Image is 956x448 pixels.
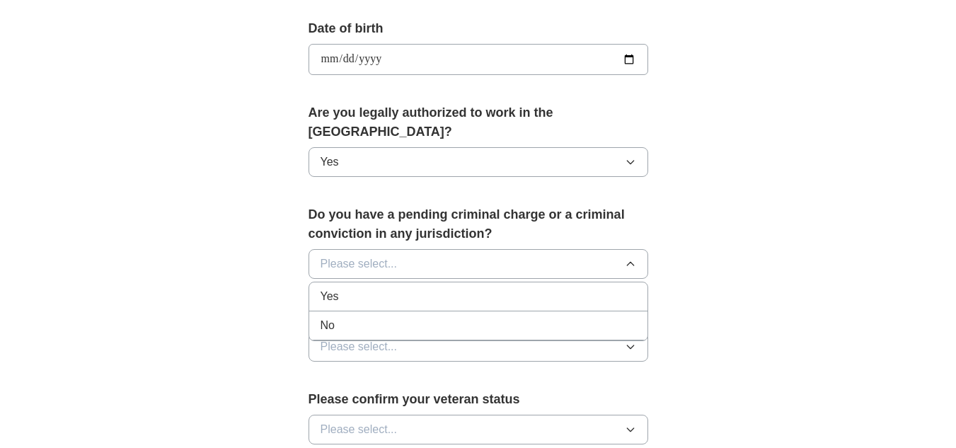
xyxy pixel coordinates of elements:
span: Yes [321,288,339,305]
label: Do you have a pending criminal charge or a criminal conviction in any jurisdiction? [309,205,648,243]
button: Please select... [309,249,648,279]
label: Are you legally authorized to work in the [GEOGRAPHIC_DATA]? [309,103,648,142]
button: Please select... [309,332,648,362]
button: Please select... [309,415,648,444]
button: Yes [309,147,648,177]
span: Please select... [321,338,398,355]
span: Please select... [321,421,398,438]
span: No [321,317,335,334]
label: Date of birth [309,19,648,38]
span: Yes [321,154,339,171]
label: Please confirm your veteran status [309,390,648,409]
span: Please select... [321,255,398,272]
